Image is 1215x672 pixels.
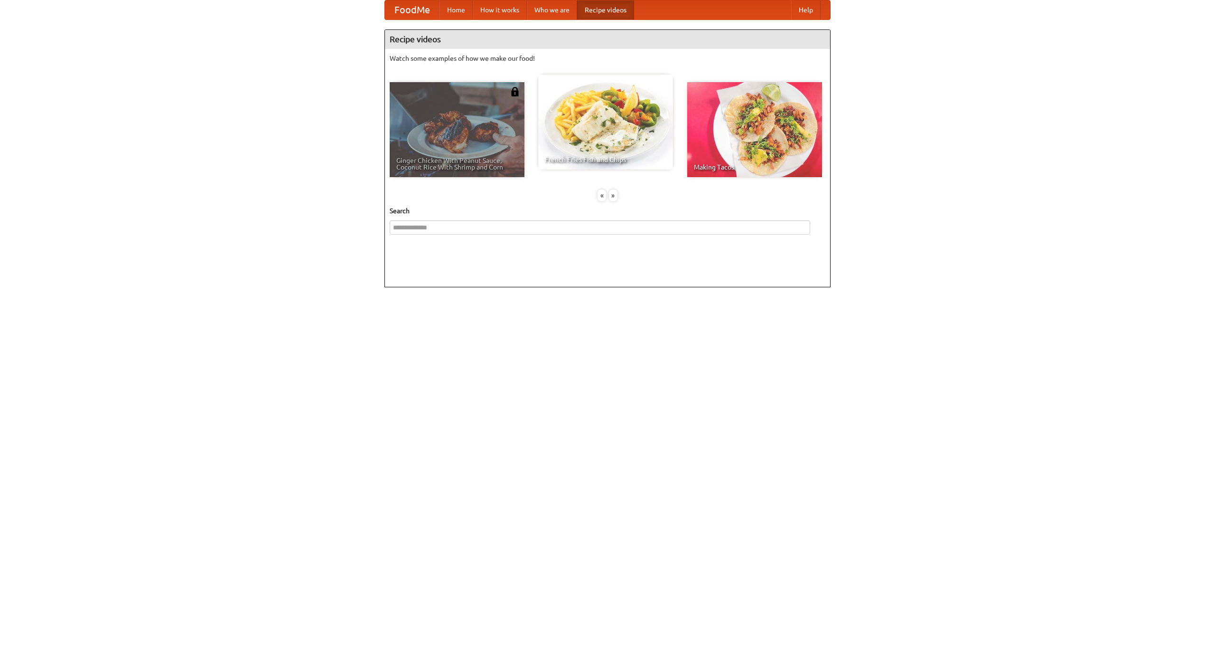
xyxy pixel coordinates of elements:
span: French Fries Fish and Chips [545,156,666,163]
a: Recipe videos [577,0,634,19]
h4: Recipe videos [385,30,830,49]
a: Help [791,0,821,19]
img: 483408.png [510,87,520,96]
a: FoodMe [385,0,439,19]
a: Home [439,0,473,19]
a: Making Tacos [687,82,822,177]
div: » [609,189,617,201]
span: Making Tacos [694,164,815,170]
div: « [598,189,606,201]
a: French Fries Fish and Chips [538,75,673,170]
a: Who we are [527,0,577,19]
p: Watch some examples of how we make our food! [390,54,825,63]
a: How it works [473,0,527,19]
h5: Search [390,206,825,216]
